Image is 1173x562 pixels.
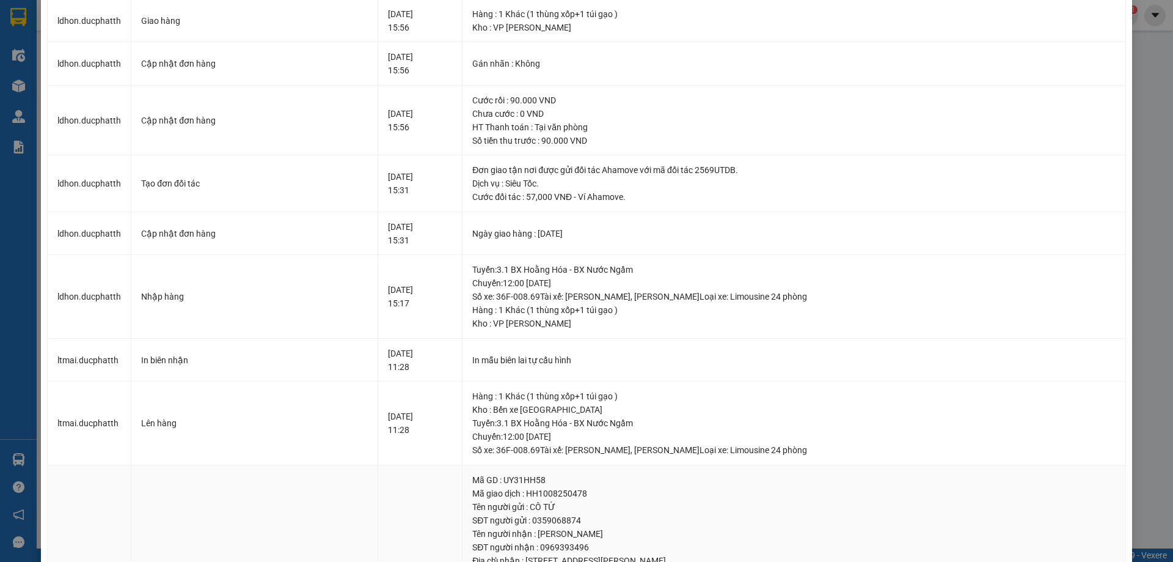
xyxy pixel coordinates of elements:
[472,263,1116,303] div: Tuyến : 3.1 BX Hoằng Hóa - BX Nước Ngầm Chuyến: 12:00 [DATE] Số xe: 36F-008.69 Tài xế: [PERSON_NA...
[48,155,131,212] td: ldhon.ducphatth
[141,14,368,28] div: Giao hàng
[388,7,452,34] div: [DATE] 15:56
[388,107,452,134] div: [DATE] 15:56
[472,227,1116,240] div: Ngày giao hàng : [DATE]
[472,317,1116,330] div: Kho : VP [PERSON_NAME]
[141,227,368,240] div: Cập nhật đơn hàng
[388,283,452,310] div: [DATE] 15:17
[472,403,1116,416] div: Kho : Bến xe [GEOGRAPHIC_DATA]
[472,21,1116,34] div: Kho : VP [PERSON_NAME]
[141,57,368,70] div: Cập nhật đơn hàng
[141,177,368,190] div: Tạo đơn đối tác
[472,107,1116,120] div: Chưa cước : 0 VND
[472,390,1116,403] div: Hàng : 1 Khác (1 thùng xốp+1 túi gạo )
[472,57,1116,70] div: Gán nhãn : Không
[472,120,1116,134] div: HT Thanh toán : Tại văn phòng
[472,416,1116,457] div: Tuyến : 3.1 BX Hoằng Hóa - BX Nước Ngầm Chuyến: 12:00 [DATE] Số xe: 36F-008.69 Tài xế: [PERSON_NA...
[388,410,452,437] div: [DATE] 11:28
[472,353,1116,367] div: In mẫu biên lai tự cấu hình
[388,347,452,374] div: [DATE] 11:28
[472,500,1116,514] div: Tên người gửi : CÔ TỨ
[48,339,131,382] td: ltmai.ducphatth
[388,170,452,197] div: [DATE] 15:31
[48,382,131,465] td: ltmai.ducphatth
[388,220,452,247] div: [DATE] 15:31
[472,7,1116,21] div: Hàng : 1 Khác (1 thùng xốp+1 túi gạo )
[141,290,368,303] div: Nhập hàng
[48,86,131,156] td: ldhon.ducphatth
[472,527,1116,541] div: Tên người nhận : [PERSON_NAME]
[472,473,1116,487] div: Mã GD : UY31HH58
[472,541,1116,554] div: SĐT người nhận : 0969393496
[48,212,131,256] td: ldhon.ducphatth
[141,353,368,367] div: In biên nhận
[472,94,1116,107] div: Cước rồi : 90.000 VND
[472,163,1116,177] div: Đơn giao tận nơi được gửi đối tác Ahamove với mã đối tác 2569UTDB.
[48,255,131,339] td: ldhon.ducphatth
[472,190,1116,204] div: Cước đối tác : 57,000 VNĐ - Ví Ahamove.
[141,416,368,430] div: Lên hàng
[472,177,1116,190] div: Dịch vụ : Siêu Tốc.
[472,487,1116,500] div: Mã giao dịch : HH1008250478
[472,134,1116,147] div: Số tiền thu trước : 90.000 VND
[472,303,1116,317] div: Hàng : 1 Khác (1 thùng xốp+1 túi gạo )
[141,114,368,127] div: Cập nhật đơn hàng
[388,50,452,77] div: [DATE] 15:56
[472,514,1116,527] div: SĐT người gửi : 0359068874
[48,42,131,86] td: ldhon.ducphatth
